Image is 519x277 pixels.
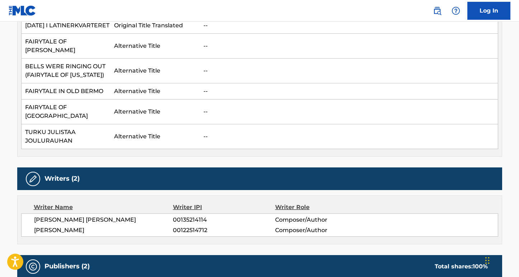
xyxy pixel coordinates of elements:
td: -- [200,83,498,100]
span: 00122514712 [173,226,275,235]
img: Publishers [29,262,37,271]
td: Original Title Translated [110,18,200,34]
td: FAIRYTALE OF [PERSON_NAME] [21,34,110,59]
span: 100 % [473,263,488,270]
img: help [452,6,460,15]
div: Writer IPI [173,203,275,212]
span: 00135214114 [173,216,275,224]
td: -- [200,59,498,83]
td: Alternative Title [110,124,200,149]
span: [PERSON_NAME] [34,226,173,235]
div: Total shares: [435,262,488,271]
td: Alternative Title [110,59,200,83]
td: TURKU JULISTAA JOULURAUHAN [21,124,110,149]
td: -- [200,18,498,34]
td: -- [200,124,498,149]
td: -- [200,100,498,124]
div: Widget de chat [483,243,519,277]
h5: Publishers (2) [44,262,90,271]
img: search [433,6,442,15]
span: [PERSON_NAME] [PERSON_NAME] [34,216,173,224]
a: Log In [467,2,510,20]
h5: Writers (2) [44,175,80,183]
td: Alternative Title [110,100,200,124]
div: Help [449,4,463,18]
td: Alternative Title [110,83,200,100]
td: -- [200,34,498,59]
td: FAIRYTALE OF [GEOGRAPHIC_DATA] [21,100,110,124]
img: MLC Logo [9,5,36,16]
img: Writers [29,175,37,183]
div: Writer Role [275,203,368,212]
span: Composer/Author [275,216,368,224]
td: Alternative Title [110,34,200,59]
iframe: Chat Widget [483,243,519,277]
div: Writer Name [34,203,173,212]
div: Glisser [485,250,490,271]
td: BELLS WERE RINGING OUT (FAIRYTALE OF [US_STATE]) [21,59,110,83]
td: [DATE] I LATINERKVARTERET [21,18,110,34]
a: Public Search [430,4,444,18]
span: Composer/Author [275,226,368,235]
td: FAIRYTALE IN OLD BERMO [21,83,110,100]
